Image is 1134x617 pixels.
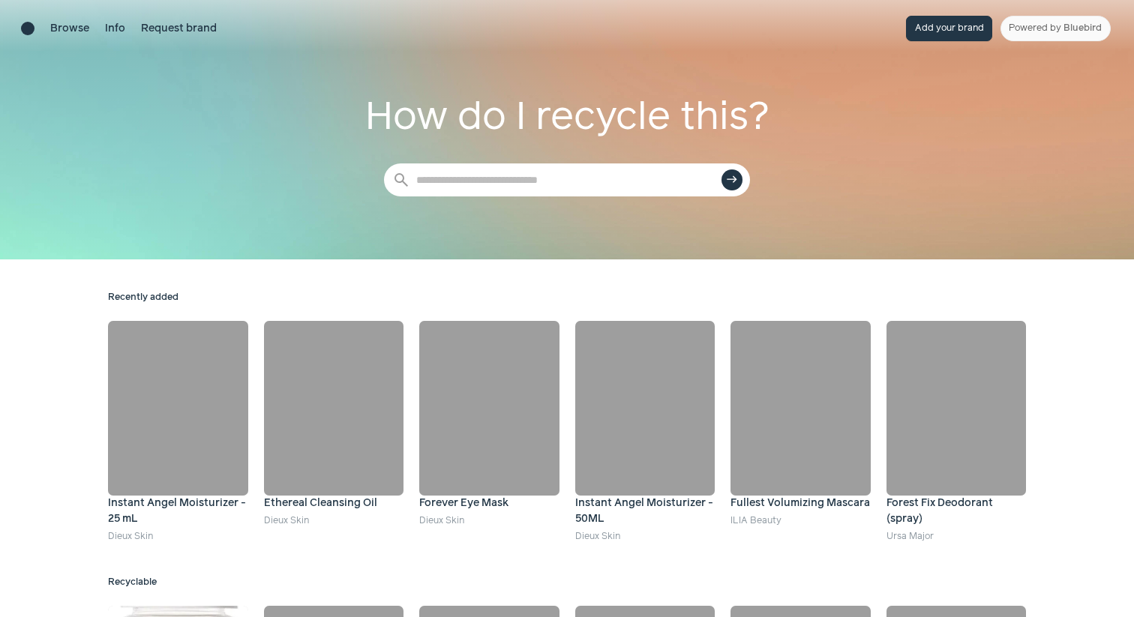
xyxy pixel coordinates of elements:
[419,516,464,526] a: Dieux Skin
[886,532,934,541] a: Ursa Major
[108,291,1026,304] h2: Recently added
[1000,16,1111,41] a: Powered by Bluebird
[726,174,738,186] span: east
[419,496,559,511] h4: Forever Eye Mask
[1063,23,1102,33] span: Bluebird
[730,516,781,526] a: ILIA Beauty
[575,496,715,527] h4: Instant Angel Moisturizer - 50ML
[730,321,871,511] a: Fullest Volumizing Mascara Fullest Volumizing Mascara
[108,576,1026,589] h2: Recyclable
[264,516,309,526] a: Dieux Skin
[419,321,559,511] a: Forever Eye Mask Forever Eye Mask
[575,321,715,527] a: Instant Angel Moisturizer - 50ML Instant Angel Moisturizer - 50ML
[886,496,1027,527] h4: Forest Fix Deodorant (spray)
[730,496,871,511] h4: Fullest Volumizing Mascara
[108,532,153,541] a: Dieux Skin
[906,16,992,41] button: Add your brand
[575,532,620,541] a: Dieux Skin
[264,496,404,511] h4: Ethereal Cleansing Oil
[264,321,404,511] a: Ethereal Cleansing Oil Ethereal Cleansing Oil
[721,169,742,190] button: east
[886,321,1027,527] a: Forest Fix Deodorant (spray) Forest Fix Deodorant (spray)
[141,21,217,37] a: Request brand
[105,21,125,37] a: Info
[21,22,34,35] a: Brand directory home
[363,88,771,148] h1: How do I recycle this?
[108,496,248,527] h4: Instant Angel Moisturizer - 25 mL
[108,321,248,527] a: Instant Angel Moisturizer - 25 mL Instant Angel Moisturizer - 25 mL
[50,21,89,37] a: Browse
[392,171,410,189] span: search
